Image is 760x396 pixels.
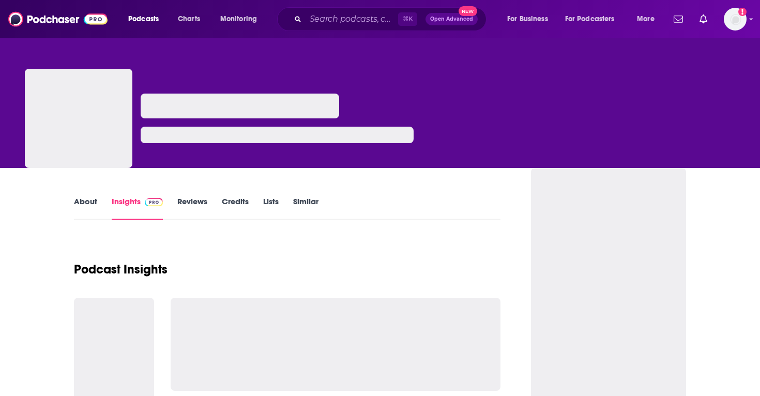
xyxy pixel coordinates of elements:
button: open menu [630,11,667,27]
div: Search podcasts, credits, & more... [287,7,496,31]
a: Credits [222,196,249,220]
h1: Podcast Insights [74,262,168,277]
input: Search podcasts, credits, & more... [306,11,398,27]
span: ⌘ K [398,12,417,26]
span: Open Advanced [430,17,473,22]
span: Monitoring [220,12,257,26]
a: Show notifications dropdown [670,10,687,28]
span: Logged in as KTMSseat4 [724,8,747,31]
a: About [74,196,97,220]
span: More [637,12,655,26]
button: Open AdvancedNew [425,13,478,25]
a: Charts [171,11,206,27]
span: Podcasts [128,12,159,26]
img: User Profile [724,8,747,31]
a: Reviews [177,196,207,220]
span: For Podcasters [565,12,615,26]
button: Show profile menu [724,8,747,31]
svg: Add a profile image [738,8,747,16]
button: open menu [213,11,270,27]
a: InsightsPodchaser Pro [112,196,163,220]
span: Charts [178,12,200,26]
img: Podchaser - Follow, Share and Rate Podcasts [8,9,108,29]
a: Show notifications dropdown [695,10,711,28]
span: New [459,6,477,16]
img: Podchaser Pro [145,198,163,206]
button: open menu [500,11,561,27]
button: open menu [558,11,630,27]
a: Similar [293,196,318,220]
span: For Business [507,12,548,26]
button: open menu [121,11,172,27]
a: Lists [263,196,279,220]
